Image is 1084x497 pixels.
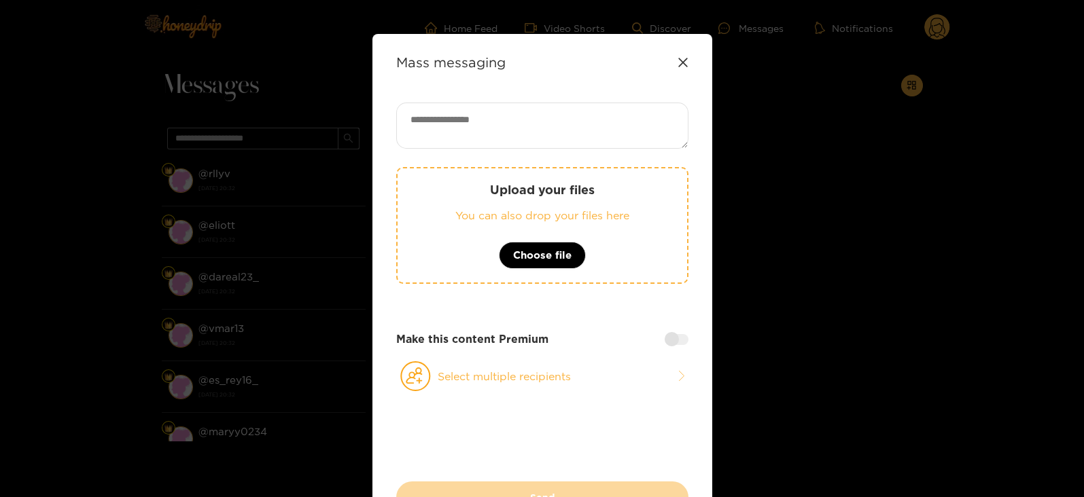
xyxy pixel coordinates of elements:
[396,54,506,70] strong: Mass messaging
[425,208,660,223] p: You can also drop your files here
[499,242,586,269] button: Choose file
[396,331,548,347] strong: Make this content Premium
[425,182,660,198] p: Upload your files
[513,247,572,263] span: Choose file
[396,361,688,392] button: Select multiple recipients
